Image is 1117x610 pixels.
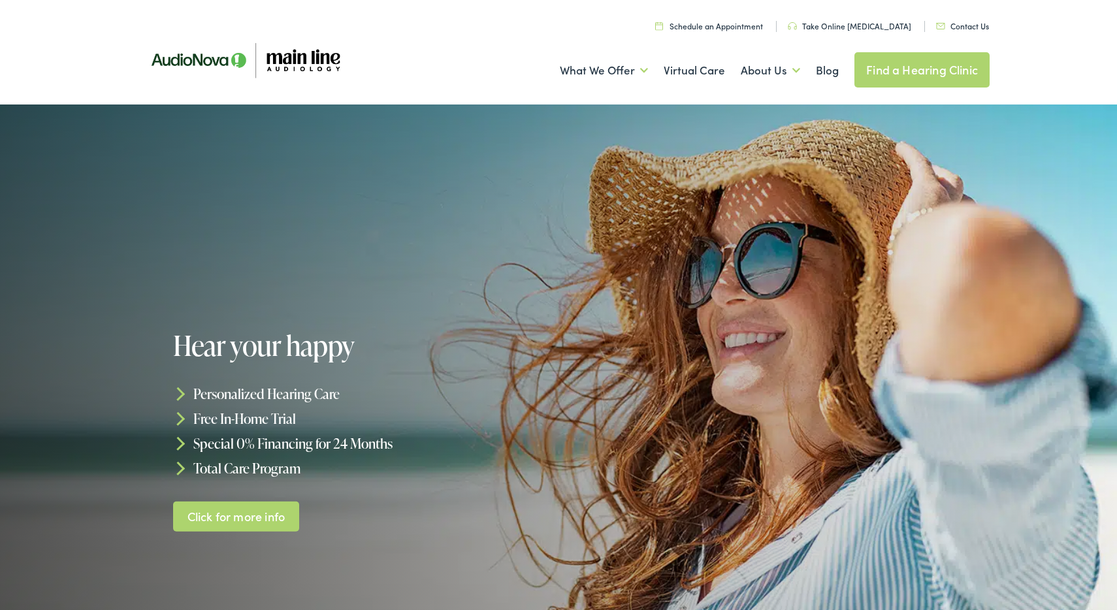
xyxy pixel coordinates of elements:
li: Free In-Home Trial [173,406,564,431]
img: utility icon [655,22,663,30]
li: Total Care Program [173,455,564,480]
a: Take Online [MEDICAL_DATA] [788,20,911,31]
a: Click for more info [173,501,299,532]
li: Special 0% Financing for 24 Months [173,431,564,456]
a: Virtual Care [664,46,725,95]
a: What We Offer [560,46,648,95]
a: Schedule an Appointment [655,20,763,31]
li: Personalized Hearing Care [173,381,564,406]
img: utility icon [788,22,797,30]
h1: Hear your happy [173,330,564,361]
a: Contact Us [936,20,989,31]
a: Find a Hearing Clinic [854,52,990,88]
img: utility icon [936,23,945,29]
a: About Us [741,46,800,95]
a: Blog [816,46,839,95]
